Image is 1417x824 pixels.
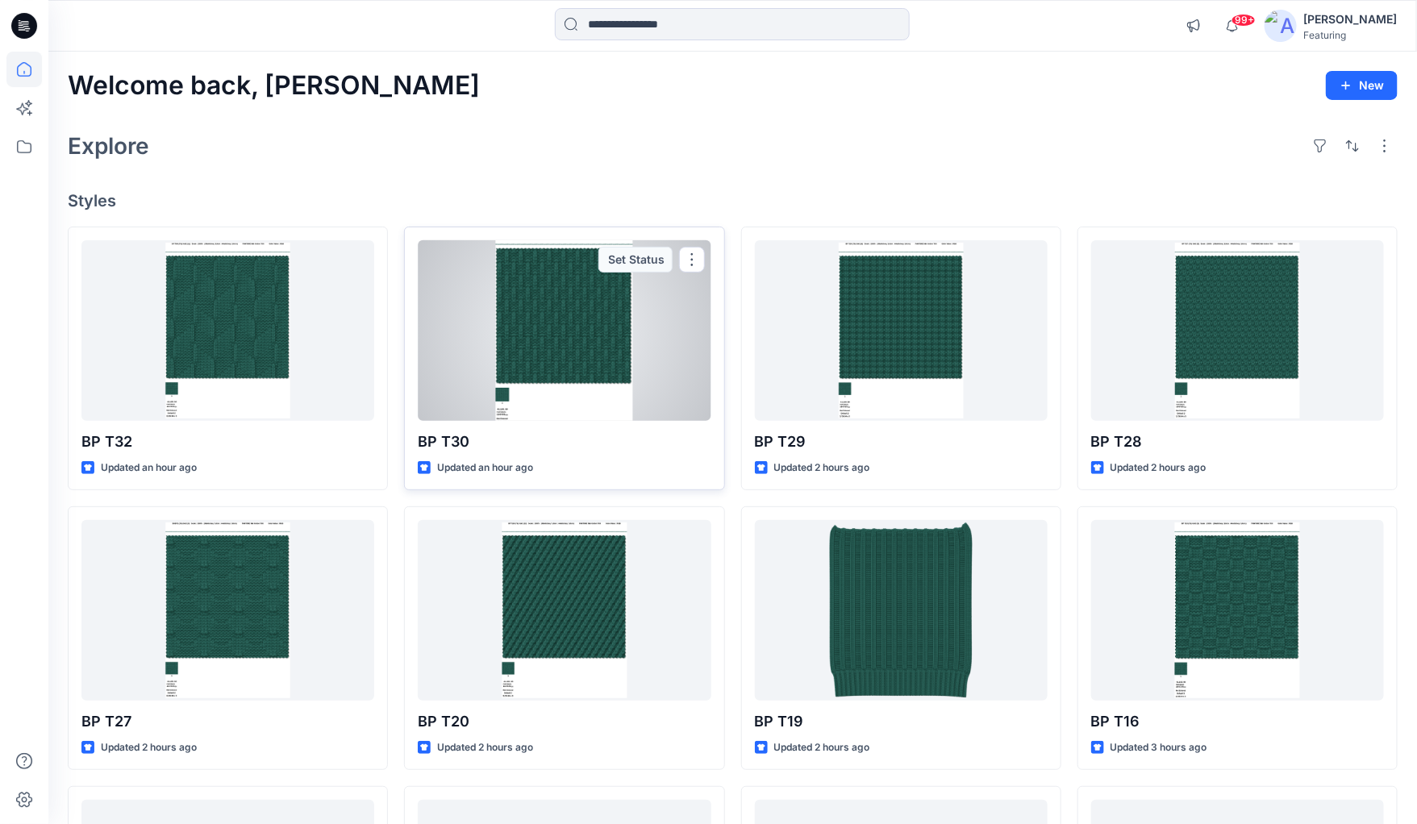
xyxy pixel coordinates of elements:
p: Updated 2 hours ago [774,739,870,756]
h4: Styles [68,191,1398,210]
button: New [1326,71,1398,100]
a: BP T30 [418,240,711,421]
a: BP T29 [755,240,1048,421]
p: BP T19 [755,710,1048,733]
h2: Welcome back, [PERSON_NAME] [68,71,480,101]
p: Updated 2 hours ago [1111,460,1207,477]
a: BP T32 [81,240,374,421]
p: Updated an hour ago [437,460,533,477]
a: BP T27 [81,520,374,701]
p: Updated 3 hours ago [1111,739,1207,756]
p: BP T16 [1091,710,1384,733]
a: BP T16 [1091,520,1384,701]
h2: Explore [68,133,149,159]
div: [PERSON_NAME] [1303,10,1397,29]
img: avatar [1265,10,1297,42]
a: BP T20 [418,520,711,701]
p: Updated an hour ago [101,460,197,477]
p: Updated 2 hours ago [101,739,197,756]
p: Updated 2 hours ago [774,460,870,477]
p: BP T29 [755,431,1048,453]
span: 99+ [1232,14,1256,27]
a: BP T28 [1091,240,1384,421]
p: BP T30 [418,431,711,453]
p: BP T28 [1091,431,1384,453]
p: BP T27 [81,710,374,733]
div: Featuring [1303,29,1397,41]
p: BP T32 [81,431,374,453]
p: BP T20 [418,710,711,733]
a: BP T19 [755,520,1048,701]
p: Updated 2 hours ago [437,739,533,756]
